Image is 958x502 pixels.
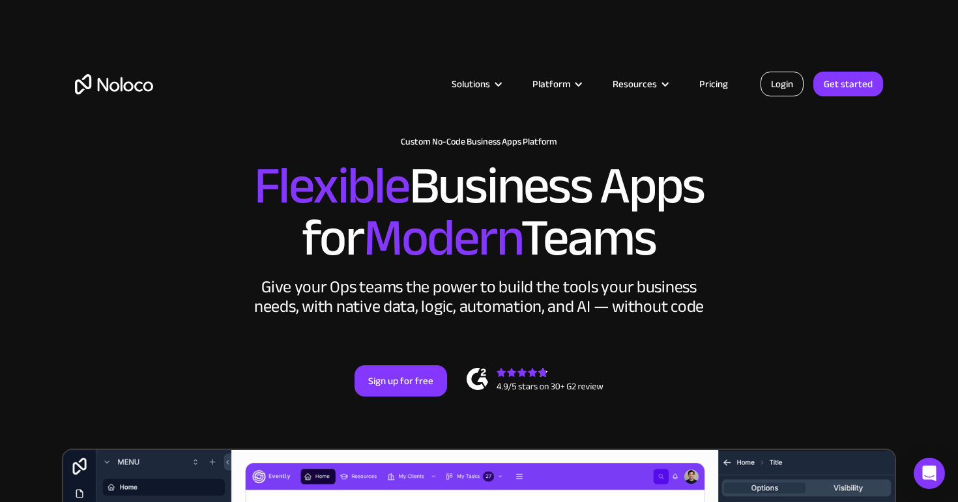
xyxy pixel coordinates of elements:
div: Resources [596,76,683,92]
a: Get started [813,72,883,96]
h2: Business Apps for Teams [75,160,883,264]
div: Resources [613,76,657,92]
div: Solutions [435,76,516,92]
div: Platform [532,76,570,92]
a: home [75,74,153,94]
div: Solutions [452,76,490,92]
div: Platform [516,76,596,92]
div: Open Intercom Messenger [914,458,945,489]
span: Modern [364,189,521,286]
div: Give your Ops teams the power to build the tools your business needs, with native data, logic, au... [251,277,707,316]
a: Login [761,72,804,96]
a: Pricing [683,76,744,92]
a: Sign up for free [355,365,447,397]
span: Flexible [254,137,409,234]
